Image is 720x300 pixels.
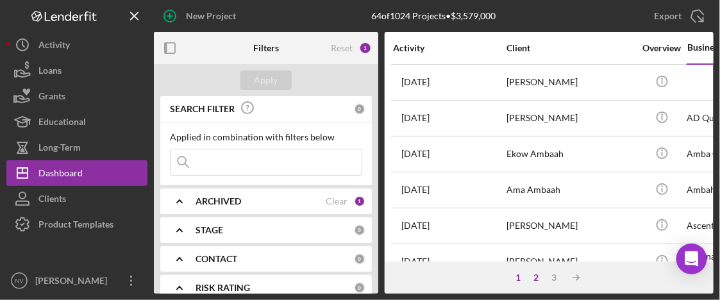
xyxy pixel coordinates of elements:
[38,32,70,61] div: Activity
[528,272,546,283] div: 2
[354,196,365,207] div: 1
[240,71,292,90] button: Apply
[186,3,236,29] div: New Project
[6,160,147,186] button: Dashboard
[6,268,147,294] button: NV[PERSON_NAME]
[510,272,528,283] div: 1
[354,224,365,236] div: 0
[253,43,279,53] b: Filters
[507,245,635,279] div: [PERSON_NAME]
[331,43,353,53] div: Reset
[401,221,430,231] time: 2025-08-08 15:16
[38,186,66,215] div: Clients
[6,212,147,237] button: Product Templates
[401,113,430,123] time: 2025-04-03 19:11
[507,173,635,207] div: Ama Ambaah
[326,196,347,206] div: Clear
[354,103,365,115] div: 0
[507,101,635,135] div: [PERSON_NAME]
[196,254,237,264] b: CONTACT
[38,109,86,138] div: Educational
[401,149,430,159] time: 2025-07-09 20:06
[255,71,278,90] div: Apply
[196,225,223,235] b: STAGE
[170,104,235,114] b: SEARCH FILTER
[401,185,430,195] time: 2025-07-14 14:32
[359,42,372,54] div: 1
[507,65,635,99] div: [PERSON_NAME]
[6,135,147,160] button: Long-Term
[507,209,635,243] div: [PERSON_NAME]
[6,58,147,83] button: Loans
[38,160,83,189] div: Dashboard
[154,3,249,29] button: New Project
[38,135,81,163] div: Long-Term
[641,3,714,29] button: Export
[38,83,65,112] div: Grants
[401,256,430,267] time: 2025-06-16 14:33
[38,212,113,240] div: Product Templates
[507,43,635,53] div: Client
[170,132,362,142] div: Applied in combination with filters below
[638,43,686,53] div: Overview
[676,244,707,274] div: Open Intercom Messenger
[6,109,147,135] button: Educational
[6,32,147,58] button: Activity
[654,3,682,29] div: Export
[15,278,24,285] text: NV
[546,272,564,283] div: 3
[196,283,250,293] b: RISK RATING
[6,83,147,109] button: Grants
[507,137,635,171] div: Ekow Ambaah
[401,77,430,87] time: 2021-03-26 17:52
[196,196,241,206] b: ARCHIVED
[38,58,62,87] div: Loans
[372,11,496,21] div: 64 of 1024 Projects • $3,579,000
[354,253,365,265] div: 0
[6,186,147,212] button: Clients
[393,43,505,53] div: Activity
[32,268,115,297] div: [PERSON_NAME]
[354,282,365,294] div: 0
